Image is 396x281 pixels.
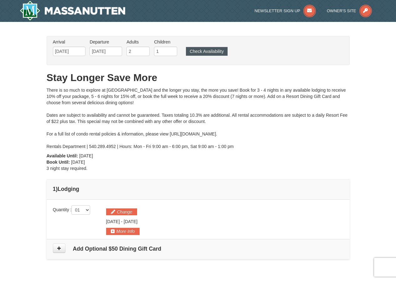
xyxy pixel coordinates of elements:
[255,8,316,13] a: Newsletter Sign Up
[327,8,372,13] a: Owner's Site
[154,39,177,45] label: Children
[255,8,300,13] span: Newsletter Sign Up
[79,153,93,158] span: [DATE]
[90,39,122,45] label: Departure
[106,219,120,224] span: [DATE]
[121,219,122,224] span: -
[53,186,343,192] h4: 1 Lodging
[126,39,150,45] label: Adults
[56,186,58,192] span: )
[106,208,137,215] button: Change
[47,87,350,150] div: There is so much to explore at [GEOGRAPHIC_DATA] and the longer you stay, the more you save! Book...
[186,47,228,56] button: Check Availability
[53,246,343,252] h4: Add Optional $50 Dining Gift Card
[47,153,78,158] strong: Available Until:
[47,166,88,171] span: 3 night stay required.
[106,228,140,235] button: More Info
[124,219,137,224] span: [DATE]
[20,1,126,21] a: Massanutten Resort
[53,39,85,45] label: Arrival
[47,71,350,84] h1: Stay Longer Save More
[53,207,90,212] span: Quantity :
[71,160,85,165] span: [DATE]
[20,1,126,21] img: Massanutten Resort Logo
[327,8,356,13] span: Owner's Site
[47,160,70,165] strong: Book Until:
